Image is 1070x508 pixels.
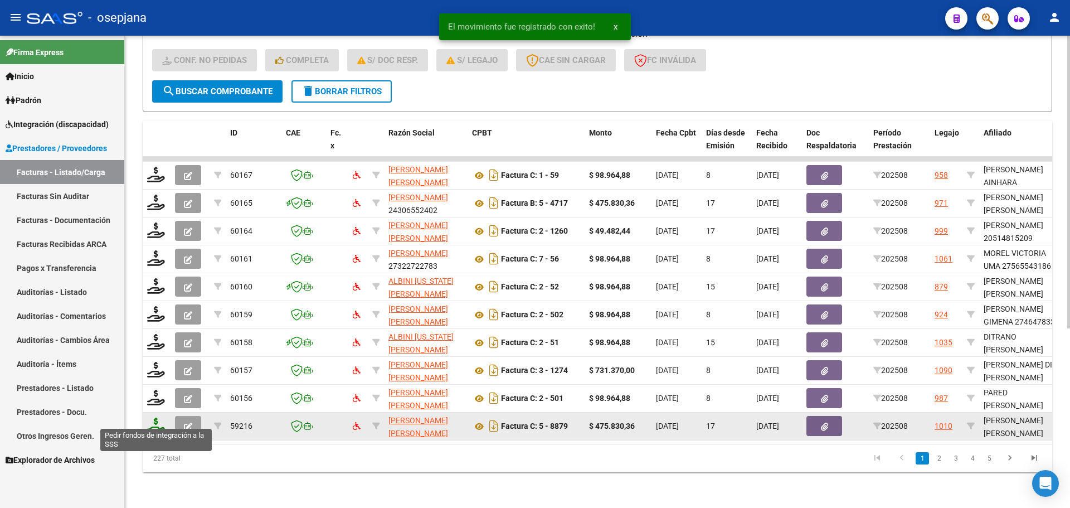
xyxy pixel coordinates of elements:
span: [PERSON_NAME] [PERSON_NAME] [PERSON_NAME] [388,304,448,339]
a: go to last page [1024,452,1045,465]
i: Descargar documento [487,306,501,323]
span: Período Prestación [873,128,912,150]
span: S/ Doc Resp. [357,55,419,65]
strong: Factura C: 2 - 502 [501,311,563,320]
span: Completa [275,55,329,65]
span: 8 [706,254,711,263]
li: page 5 [981,449,998,468]
strong: $ 98.964,88 [589,394,630,403]
strong: Factura C: 2 - 501 [501,394,563,403]
span: 15 [706,282,715,291]
span: 202508 [873,171,908,180]
strong: $ 98.964,88 [589,171,630,180]
span: [PERSON_NAME] [388,193,448,202]
div: 958 [935,169,948,182]
datatable-header-cell: ID [226,121,281,170]
span: Razón Social [388,128,435,137]
div: 20379920374 [388,359,463,382]
i: Descargar documento [487,389,501,407]
div: DITRANO [PERSON_NAME] 20555779330 [984,331,1064,369]
strong: Factura C: 2 - 51 [501,338,559,347]
div: 1061 [935,253,952,265]
span: [DATE] [656,310,679,319]
span: 60159 [230,310,252,319]
div: 227 total [143,444,323,472]
span: S/ legajo [446,55,498,65]
span: [DATE] [756,282,779,291]
li: page 1 [914,449,931,468]
strong: Factura B: 5 - 4717 [501,199,568,208]
strong: Factura C: 2 - 52 [501,283,559,292]
button: Buscar Comprobante [152,80,283,103]
span: 60164 [230,226,252,235]
a: 2 [932,452,946,465]
span: [PERSON_NAME] [388,249,448,258]
span: 8 [706,394,711,403]
button: FC Inválida [624,49,706,71]
span: 202508 [873,366,908,375]
span: 202508 [873,310,908,319]
i: Descargar documento [487,166,501,184]
datatable-header-cell: Legajo [930,121,962,170]
datatable-header-cell: Monto [585,121,651,170]
span: [DATE] [756,310,779,319]
span: CAE SIN CARGAR [526,55,606,65]
button: Conf. no pedidas [152,49,257,71]
span: [DATE] [756,171,779,180]
span: 202508 [873,394,908,403]
div: [PERSON_NAME] [PERSON_NAME] 20569395306 [984,275,1064,313]
a: go to next page [999,452,1020,465]
span: 8 [706,171,711,180]
span: [DATE] [656,394,679,403]
span: 17 [706,199,715,207]
datatable-header-cell: Razón Social [384,121,468,170]
div: 27274647952 [388,303,463,326]
strong: Factura C: 5 - 8879 [501,422,568,431]
span: [PERSON_NAME] [PERSON_NAME] [388,221,448,243]
span: CAE [286,128,300,137]
div: PARED [PERSON_NAME] [PERSON_NAME] 20583497677 [984,386,1064,437]
i: Descargar documento [487,333,501,351]
div: [PERSON_NAME] [PERSON_NAME] 27492395124 [984,191,1064,229]
span: [DATE] [756,422,779,430]
div: MOREL VICTORIA UMA 27565543186 [984,247,1064,273]
div: 879 [935,280,948,293]
strong: Factura C: 7 - 56 [501,255,559,264]
button: CAE SIN CARGAR [516,49,616,71]
span: Prestadores / Proveedores [6,142,107,154]
div: 24306552402 [388,191,463,215]
span: CPBT [472,128,492,137]
span: FC Inválida [634,55,696,65]
span: [DATE] [756,226,779,235]
span: [DATE] [756,394,779,403]
i: Descargar documento [487,194,501,212]
span: [DATE] [656,282,679,291]
i: Descargar documento [487,222,501,240]
li: page 4 [964,449,981,468]
a: 3 [949,452,962,465]
i: Descargar documento [487,417,501,435]
span: [DATE] [656,226,679,235]
span: Padrón [6,94,41,107]
mat-icon: menu [9,11,22,24]
span: Inicio [6,70,34,83]
span: ALBINI [US_STATE] [PERSON_NAME] [388,277,454,298]
div: 987 [935,392,948,405]
span: ALBINI [US_STATE] [PERSON_NAME] [388,332,454,354]
datatable-header-cell: Fecha Cpbt [651,121,702,170]
strong: $ 98.964,88 [589,338,630,347]
strong: $ 49.482,44 [589,226,630,235]
span: 202508 [873,282,908,291]
div: 27239966743 [388,275,463,298]
strong: $ 475.830,36 [589,199,635,207]
div: 999 [935,225,948,238]
div: 1010 [935,420,952,433]
strong: $ 731.370,00 [589,366,635,375]
div: [PERSON_NAME] AINHARA 23576310684 [984,163,1064,201]
span: 202508 [873,254,908,263]
li: page 2 [931,449,947,468]
datatable-header-cell: CAE [281,121,326,170]
button: S/ legajo [436,49,508,71]
span: Fecha Recibido [756,128,787,150]
span: [DATE] [756,338,779,347]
